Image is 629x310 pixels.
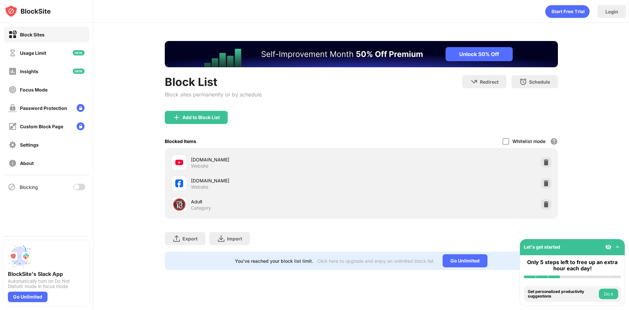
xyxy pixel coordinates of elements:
div: Automatically turn on Do Not Disturb mode in focus mode [8,279,85,289]
div: 🔞 [172,198,186,211]
div: Redirect [480,79,499,85]
div: Insights [20,69,38,74]
div: Custom Block Page [20,124,63,129]
img: new-icon.svg [73,50,85,55]
img: blocking-icon.svg [8,183,16,191]
div: Get personalized productivity suggestions [528,289,597,299]
div: [DOMAIN_NAME] [191,177,361,184]
div: Block sites permanently or by schedule [165,91,262,98]
div: Import [227,236,242,241]
div: Block List [165,75,262,89]
img: lock-menu.svg [77,104,85,112]
div: About [20,160,34,166]
div: animation [545,5,590,18]
iframe: Banner [165,41,558,67]
div: Add to Block List [182,115,220,120]
div: Settings [20,142,39,148]
div: Focus Mode [20,87,48,93]
div: Blocking [20,184,38,190]
div: Only 5 steps left to free up an extra hour each day! [524,259,621,272]
div: Adult [191,198,361,205]
img: customize-block-page-off.svg [9,122,17,131]
div: Go Unlimited [443,254,487,267]
img: insights-off.svg [9,67,17,75]
button: Do it [599,289,618,299]
img: logo-blocksite.svg [5,5,51,18]
div: Whitelist mode [512,138,545,144]
div: [DOMAIN_NAME] [191,156,361,163]
div: BlockSite's Slack App [8,271,85,277]
img: favicons [175,179,183,187]
img: time-usage-off.svg [9,49,17,57]
img: new-icon.svg [73,69,85,74]
div: Let's get started [524,244,560,250]
img: eye-not-visible.svg [605,244,612,250]
img: push-slack.svg [8,244,31,268]
div: Export [182,236,198,241]
img: settings-off.svg [9,141,17,149]
div: Website [191,163,208,169]
img: omni-setup-toggle.svg [614,244,621,250]
img: block-on.svg [9,31,17,39]
div: Click here to upgrade and enjoy an unlimited block list. [317,258,435,264]
div: Website [191,184,208,190]
div: Password Protection [20,105,67,111]
div: Schedule [529,79,550,85]
img: about-off.svg [9,159,17,167]
div: Usage Limit [20,50,46,56]
div: Category [191,205,211,211]
img: focus-off.svg [9,86,17,94]
div: Go Unlimited [8,292,48,302]
img: favicons [175,158,183,166]
div: Block Sites [20,32,45,37]
div: Blocked Items [165,138,196,144]
img: lock-menu.svg [77,122,85,130]
div: You’ve reached your block list limit. [235,258,313,264]
div: Login [605,9,618,14]
img: password-protection-off.svg [9,104,17,112]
